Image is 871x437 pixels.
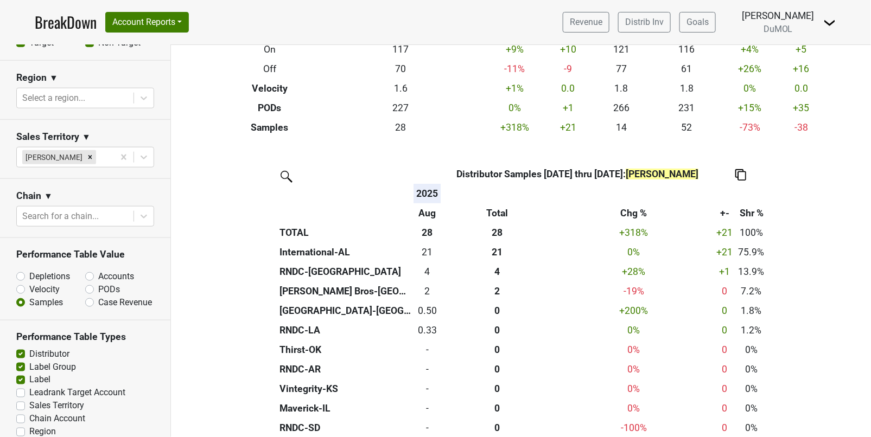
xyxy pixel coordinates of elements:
span: ▼ [44,190,53,203]
div: 21 [416,245,438,259]
div: 0 [444,304,551,318]
th: RNDC-AR [277,359,414,379]
td: 0 [414,359,441,379]
td: +1 % [482,79,547,98]
span: [PERSON_NAME] [626,169,698,179]
div: 4 [444,265,551,279]
td: 116 [654,40,720,60]
label: PODs [98,283,120,296]
td: 0% [736,379,767,399]
span: +318% [619,227,648,238]
div: 4 [416,265,438,279]
div: 21 [444,245,551,259]
td: +1 [548,98,589,118]
td: 0.0 [548,79,589,98]
div: 0 [717,304,733,318]
a: BreakDown [35,11,97,34]
div: 0 [717,401,733,415]
td: 1.8 [654,79,720,98]
td: 1.98 [414,281,441,301]
td: +26 % [720,59,781,79]
label: Depletions [29,270,70,283]
div: 0 [717,284,733,298]
th: &nbsp;: activate to sort column ascending [441,184,554,203]
th: &nbsp;: activate to sort column ascending [714,184,736,203]
th: 0 [441,340,554,359]
td: 0.501 [414,301,441,320]
div: - [416,362,438,376]
td: 231 [654,98,720,118]
div: 0 [444,401,551,415]
th: 0 [441,359,554,379]
td: +4 % [720,40,781,60]
td: 1.6 [320,79,482,98]
h3: Sales Territory [16,131,79,143]
th: Thirst-OK [277,340,414,359]
td: 0 % [554,242,714,262]
td: 52 [654,118,720,137]
td: 266 [589,98,654,118]
th: Vintegrity-KS [277,379,414,399]
div: 0 [717,421,733,435]
th: On [220,40,320,60]
td: +16 [781,59,822,79]
td: 0 % [554,340,714,359]
td: 0 % [554,379,714,399]
div: 0 [717,323,733,337]
div: 0 [444,382,551,396]
td: 0 % [554,399,714,418]
th: 0.334 [441,320,554,340]
th: &nbsp;: activate to sort column ascending [554,184,714,203]
td: 0 % [554,359,714,379]
td: 0% [736,399,767,418]
div: 0 [444,323,551,337]
td: 1.8 [589,79,654,98]
th: 0 [441,379,554,399]
th: TOTAL [277,223,414,242]
h3: Region [16,72,47,83]
td: 0.334 [414,320,441,340]
div: 2 [416,284,438,298]
th: 0.501 [441,301,554,320]
th: Shr % [736,203,767,223]
td: 0 % [554,320,714,340]
img: filter [277,167,294,184]
div: 0 [444,362,551,376]
th: RNDC-[GEOGRAPHIC_DATA] [277,262,414,281]
th: +- [714,203,736,223]
label: Accounts [98,270,134,283]
td: +28 % [554,262,714,281]
td: 0 % [482,98,547,118]
th: 3.835 [441,262,554,281]
th: 2025: activate to sort column ascending [414,184,441,203]
th: [GEOGRAPHIC_DATA]-[GEOGRAPHIC_DATA] [277,301,414,320]
th: International-AL [277,242,414,262]
th: Aug [414,203,441,223]
th: Chg % [554,203,714,223]
th: Total [441,203,554,223]
td: 1.2% [736,320,767,340]
h3: Performance Table Types [16,331,154,343]
div: [PERSON_NAME] [742,9,815,23]
label: Label [29,374,50,387]
span: DuMOL [764,24,793,34]
div: 0 [444,421,551,435]
td: 77 [589,59,654,79]
td: +200 % [554,301,714,320]
label: Samples [29,296,63,309]
td: 0 [414,399,441,418]
td: 0 % [720,79,781,98]
th: Off [220,59,320,79]
div: +1 [717,265,733,279]
td: -19 % [554,281,714,301]
div: 0.50 [416,304,438,318]
td: -9 [548,59,589,79]
th: 28 [441,223,554,242]
td: -11 % [482,59,547,79]
td: +9 % [482,40,547,60]
td: 117 [320,40,482,60]
img: Copy to clipboard [735,169,746,181]
th: Maverick-IL [277,399,414,418]
div: 0 [444,343,551,357]
td: 0% [736,340,767,359]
